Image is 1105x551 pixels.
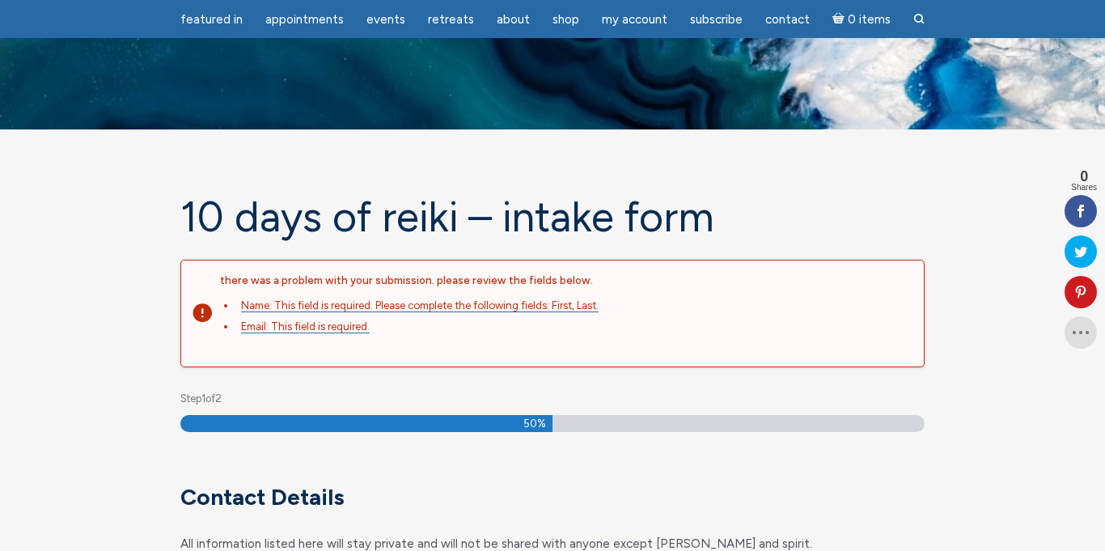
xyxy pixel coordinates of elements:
span: Appointments [265,12,344,27]
span: 50% [523,415,546,432]
span: Events [366,12,405,27]
a: Events [357,4,415,36]
a: About [487,4,540,36]
span: Shares [1071,184,1097,192]
span: Contact [765,12,810,27]
a: Contact [756,4,819,36]
span: featured in [180,12,243,27]
a: Subscribe [680,4,752,36]
span: 2 [215,392,222,405]
i: Cart [832,12,848,27]
span: Subscribe [690,12,743,27]
a: Email: This field is required. [241,320,370,333]
span: Retreats [428,12,474,27]
a: Cart0 items [823,2,900,36]
a: Name: This field is required. Please complete the following fields: First, Last. [241,299,599,312]
span: 1 [201,392,205,405]
span: Shop [552,12,579,27]
a: Shop [543,4,589,36]
span: About [497,12,530,27]
a: Appointments [256,4,354,36]
span: 0 items [848,14,891,26]
a: featured in [171,4,252,36]
a: My Account [592,4,677,36]
h2: There was a problem with your submission. Please review the fields below. [220,273,911,288]
h3: Contact Details [180,484,912,511]
p: Step of [180,387,925,412]
a: Retreats [418,4,484,36]
h1: 10 days of Reiki – Intake form [180,194,925,240]
span: My Account [602,12,667,27]
span: 0 [1071,169,1097,184]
